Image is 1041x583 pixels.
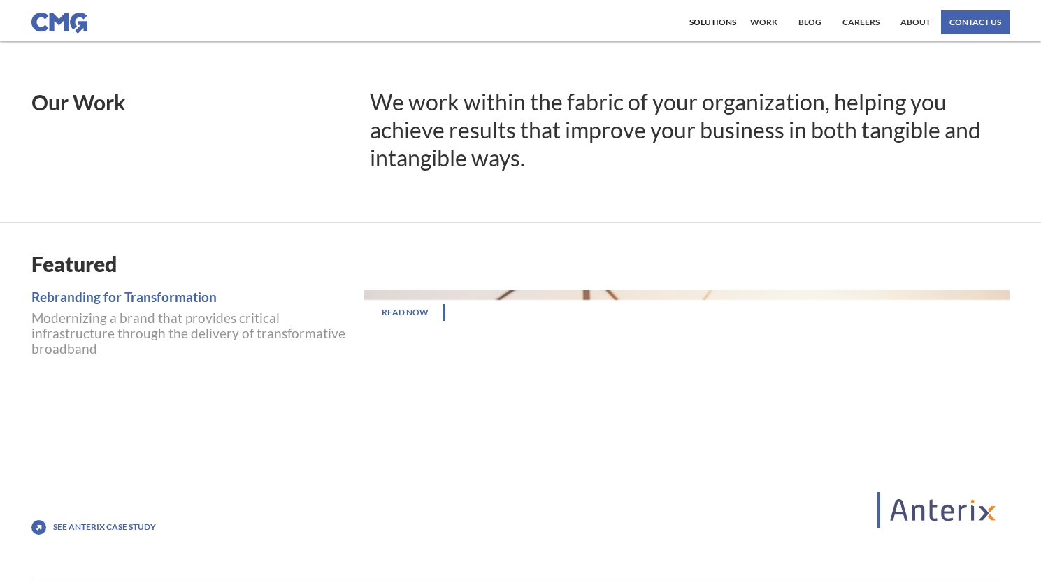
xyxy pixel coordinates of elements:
[890,499,996,521] img: Anterix logo
[897,10,934,34] a: About
[31,290,351,303] a: Rebranding for Transformation
[31,310,351,357] p: Modernizing a brand that provides critical infrastructure through the delivery of transformative ...
[31,92,352,113] h1: Our Work
[839,10,883,34] a: Careers
[689,18,736,27] div: Solutions
[795,10,825,34] a: Blog
[368,304,445,321] h1: READ NOW
[949,18,1001,27] div: contact us
[31,520,46,535] img: icon with arrow pointing up and to the right.
[53,522,156,532] a: See Anterix Case Study
[747,10,781,34] a: work
[31,13,87,34] img: CMG logo in blue.
[364,290,1010,535] a: READ NOWAnterix logo
[31,251,1010,276] h1: Featured
[370,88,1010,172] h1: We work within the fabric of your organization, helping you achieve results that improve your bus...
